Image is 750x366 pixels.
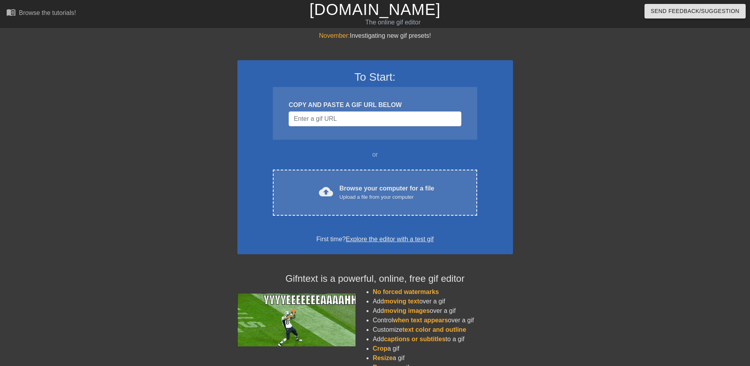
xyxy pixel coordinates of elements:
[384,298,419,305] span: moving text
[6,7,16,17] span: menu_book
[373,345,387,352] span: Crop
[254,18,532,27] div: The online gif editor
[373,353,513,363] li: a gif
[237,31,513,41] div: Investigating new gif presets!
[237,273,513,285] h4: Gifntext is a powerful, online, free gif editor
[289,100,461,110] div: COPY AND PASTE A GIF URL BELOW
[237,294,356,346] img: football_small.gif
[373,344,513,353] li: a gif
[644,4,746,18] button: Send Feedback/Suggestion
[319,185,333,199] span: cloud_upload
[346,236,433,242] a: Explore the editor with a test gif
[402,326,466,333] span: text color and outline
[651,6,739,16] span: Send Feedback/Suggestion
[373,306,513,316] li: Add over a gif
[319,32,350,39] span: November:
[373,316,513,325] li: Control over a gif
[373,325,513,335] li: Customize
[248,235,503,244] div: First time?
[373,335,513,344] li: Add to a gif
[248,70,503,84] h3: To Start:
[393,317,448,323] span: when text appears
[339,193,434,201] div: Upload a file from your computer
[19,9,76,16] div: Browse the tutorials!
[384,336,445,342] span: captions or subtitles
[289,111,461,126] input: Username
[339,184,434,201] div: Browse your computer for a file
[373,355,393,361] span: Resize
[373,297,513,306] li: Add over a gif
[258,150,493,159] div: or
[373,288,439,295] span: No forced watermarks
[384,307,430,314] span: moving images
[309,1,441,18] a: [DOMAIN_NAME]
[6,7,76,20] a: Browse the tutorials!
